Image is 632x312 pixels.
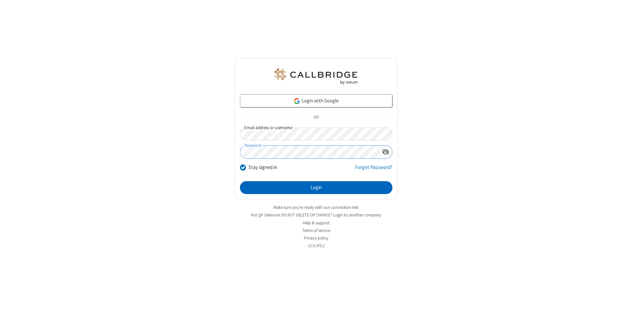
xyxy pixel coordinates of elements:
a: Forgot Password? [355,164,392,176]
a: Make sure you're ready with our connection test [274,205,358,210]
img: google-icon.png [293,98,301,105]
a: Terms of service [302,228,330,233]
img: QA Selenium DO NOT DELETE OR CHANGE [273,69,359,84]
a: Help & support [303,220,329,226]
button: Login to another company [333,212,381,218]
button: Login [240,181,392,194]
input: Email address or username [240,128,392,140]
a: Login with Google [240,94,392,107]
label: Stay signed in [249,164,277,171]
li: v2.6.353.2 [235,242,398,249]
a: Privacy policy [304,235,329,241]
input: Password [240,146,379,158]
div: Show password [379,146,392,158]
iframe: Chat [616,295,627,307]
li: Not QA Selenium DO NOT DELETE OR CHANGE? [235,212,398,218]
span: OR [311,113,321,122]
